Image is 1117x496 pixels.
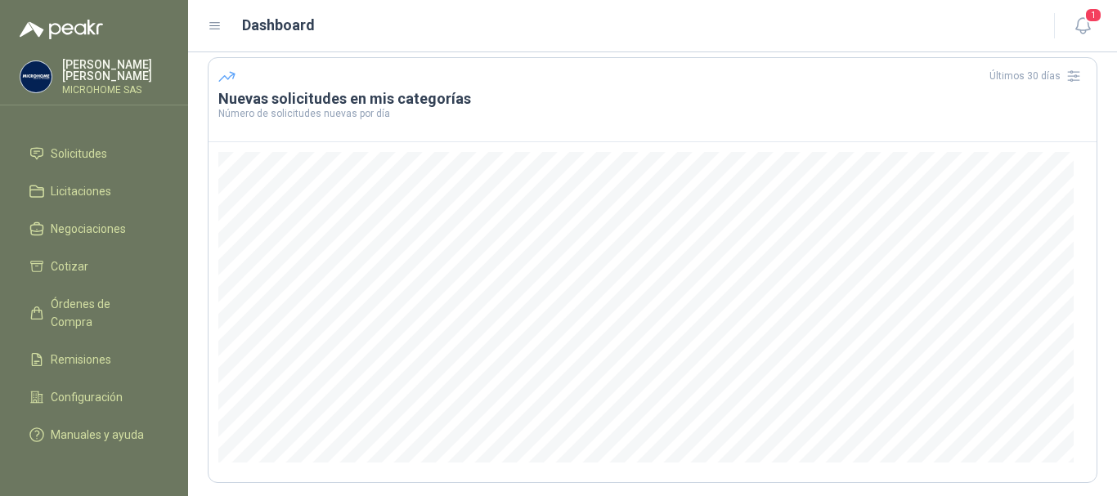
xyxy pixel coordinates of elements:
a: Negociaciones [20,213,168,244]
img: Logo peakr [20,20,103,39]
span: Remisiones [51,351,111,369]
p: MICROHOME SAS [62,85,168,95]
span: Cotizar [51,257,88,275]
a: Configuración [20,382,168,413]
span: Negociaciones [51,220,126,238]
span: Configuración [51,388,123,406]
a: Solicitudes [20,138,168,169]
h3: Nuevas solicitudes en mis categorías [218,89,1087,109]
a: Manuales y ayuda [20,419,168,450]
span: Licitaciones [51,182,111,200]
a: Cotizar [20,251,168,282]
button: 1 [1068,11,1097,41]
img: Company Logo [20,61,52,92]
h1: Dashboard [242,14,315,37]
span: Órdenes de Compra [51,295,153,331]
a: Licitaciones [20,176,168,207]
span: Manuales y ayuda [51,426,144,444]
span: Solicitudes [51,145,107,163]
span: 1 [1084,7,1102,23]
a: Remisiones [20,344,168,375]
div: Últimos 30 días [989,63,1087,89]
a: Órdenes de Compra [20,288,168,337]
p: Número de solicitudes nuevas por día [218,109,1087,118]
p: [PERSON_NAME] [PERSON_NAME] [62,59,168,82]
